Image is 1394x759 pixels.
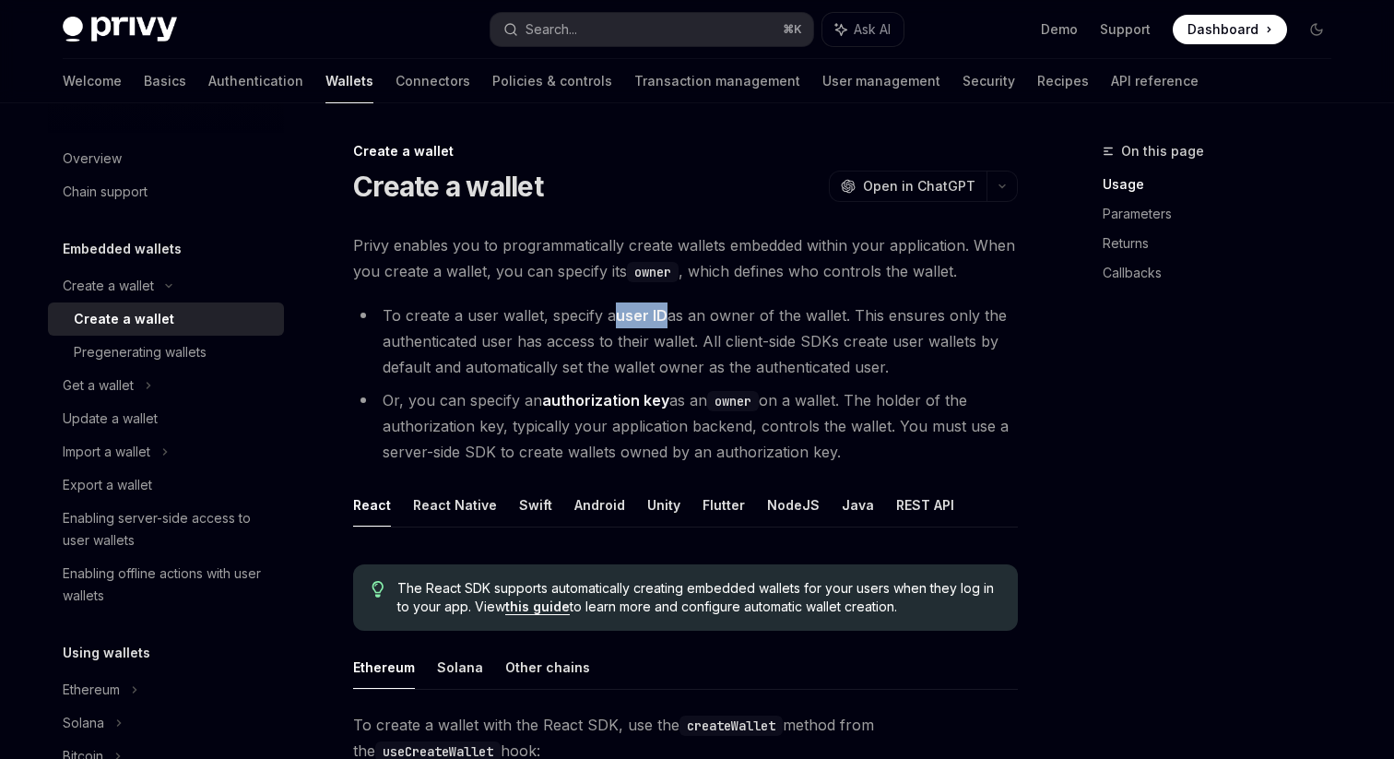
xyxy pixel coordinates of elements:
[63,507,273,551] div: Enabling server-side access to user wallets
[634,59,800,103] a: Transaction management
[679,716,783,736] code: createWallet
[574,483,625,527] button: Android
[353,232,1018,284] span: Privy enables you to programmatically create wallets embedded within your application. When you c...
[48,557,284,612] a: Enabling offline actions with user wallets
[353,483,391,527] button: React
[48,142,284,175] a: Overview
[397,579,999,616] span: The React SDK supports automatically creating embedded wallets for your users when they log in to...
[1173,15,1287,44] a: Dashboard
[1103,170,1346,199] a: Usage
[48,468,284,502] a: Export a wallet
[63,17,177,42] img: dark logo
[616,306,667,325] strong: user ID
[325,59,373,103] a: Wallets
[703,483,745,527] button: Flutter
[707,391,759,411] code: owner
[413,483,497,527] button: React Native
[353,142,1018,160] div: Create a wallet
[63,408,158,430] div: Update a wallet
[63,59,122,103] a: Welcome
[353,646,415,689] button: Ethereum
[526,18,577,41] div: Search...
[896,483,954,527] button: REST API
[353,387,1018,465] li: Or, you can specify an as an on a wallet. The holder of the authorization key, typically your app...
[63,474,152,496] div: Export a wallet
[822,59,940,103] a: User management
[1121,140,1204,162] span: On this page
[63,642,150,664] h5: Using wallets
[1100,20,1151,39] a: Support
[767,483,820,527] button: NodeJS
[490,13,813,46] button: Search...⌘K
[1302,15,1331,44] button: Toggle dark mode
[1103,229,1346,258] a: Returns
[372,581,384,598] svg: Tip
[396,59,470,103] a: Connectors
[208,59,303,103] a: Authentication
[822,13,904,46] button: Ask AI
[63,712,104,734] div: Solana
[829,171,986,202] button: Open in ChatGPT
[63,441,150,463] div: Import a wallet
[842,483,874,527] button: Java
[63,148,122,170] div: Overview
[963,59,1015,103] a: Security
[48,336,284,369] a: Pregenerating wallets
[74,308,174,330] div: Create a wallet
[353,170,543,203] h1: Create a wallet
[48,302,284,336] a: Create a wallet
[353,302,1018,380] li: To create a user wallet, specify a as an owner of the wallet. This ensures only the authenticated...
[48,175,284,208] a: Chain support
[519,483,552,527] button: Swift
[505,646,590,689] button: Other chains
[647,483,680,527] button: Unity
[144,59,186,103] a: Basics
[1103,258,1346,288] a: Callbacks
[63,679,120,701] div: Ethereum
[48,402,284,435] a: Update a wallet
[63,563,273,607] div: Enabling offline actions with user wallets
[1187,20,1258,39] span: Dashboard
[1041,20,1078,39] a: Demo
[63,374,134,397] div: Get a wallet
[783,22,802,37] span: ⌘ K
[542,391,669,409] strong: authorization key
[48,502,284,557] a: Enabling server-side access to user wallets
[492,59,612,103] a: Policies & controls
[437,646,483,689] button: Solana
[1103,199,1346,229] a: Parameters
[63,181,148,203] div: Chain support
[74,341,207,363] div: Pregenerating wallets
[627,262,679,282] code: owner
[63,275,154,297] div: Create a wallet
[1037,59,1089,103] a: Recipes
[854,20,891,39] span: Ask AI
[63,238,182,260] h5: Embedded wallets
[1111,59,1199,103] a: API reference
[505,599,570,615] a: this guide
[863,177,975,196] span: Open in ChatGPT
